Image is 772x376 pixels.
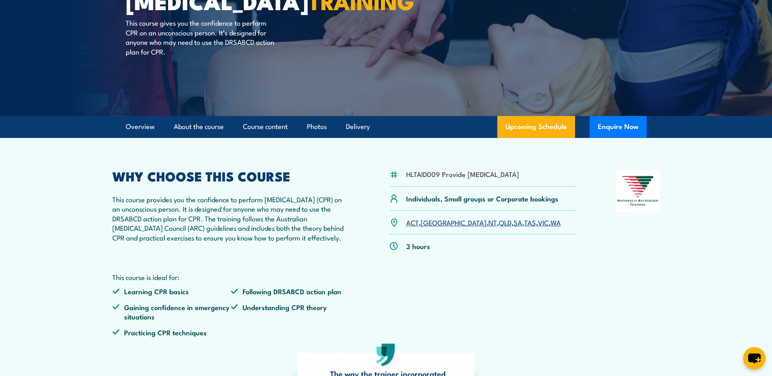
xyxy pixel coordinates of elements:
h2: WHY CHOOSE THIS COURSE [112,170,350,181]
a: TAS [524,217,536,227]
button: chat-button [743,347,765,369]
li: HLTAID009 Provide [MEDICAL_DATA] [406,169,519,179]
a: Delivery [346,116,370,138]
p: , , , , , , , [406,218,561,227]
a: WA [551,217,561,227]
li: Learning CPR basics [112,286,231,296]
button: Enquire Now [590,116,647,138]
p: This course is ideal for: [112,272,350,282]
a: Course content [243,116,288,138]
a: VIC [538,217,549,227]
a: About the course [174,116,224,138]
p: This course gives you the confidence to perform CPR on an unconscious person. It’s designed for a... [126,18,274,56]
a: Overview [126,116,155,138]
img: Nationally Recognised Training logo. [616,170,660,212]
a: NT [488,217,497,227]
a: Upcoming Schedule [497,116,575,138]
li: Gaining confidence in emergency situations [112,302,231,321]
p: 3 hours [406,241,430,251]
a: ACT [406,217,419,227]
a: SA [514,217,522,227]
a: QLD [499,217,512,227]
a: Photos [307,116,327,138]
li: Practicing CPR techniques [112,328,231,337]
li: Following DRSABCD action plan [231,286,350,296]
li: Understanding CPR theory [231,302,350,321]
p: This course provides you the confidence to perform [MEDICAL_DATA] (CPR) on an unconscious person.... [112,195,350,242]
a: [GEOGRAPHIC_DATA] [421,217,486,227]
p: Individuals, Small groups or Corporate bookings [406,194,558,203]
